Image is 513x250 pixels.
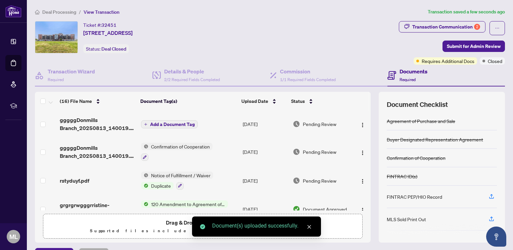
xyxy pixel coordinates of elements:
[101,46,126,52] span: Deal Closed
[303,120,336,128] span: Pending Review
[48,77,64,82] span: Required
[428,8,505,16] article: Transaction saved a few seconds ago
[148,182,174,189] span: Duplicate
[240,195,290,224] td: [DATE]
[200,224,205,229] span: check-circle
[400,77,416,82] span: Required
[35,21,78,53] img: IMG-W12078168_1.jpg
[43,214,362,239] span: Drag & Drop orUpload FormsSupported files include .PDF, .JPG, .JPEG, .PNG under25MB
[101,22,116,28] span: 32451
[141,200,148,208] img: Status Icon
[293,177,300,184] img: Document Status
[360,150,365,155] img: Logo
[293,205,300,213] img: Document Status
[303,148,336,155] span: Pending Review
[241,98,268,105] span: Upload Date
[166,218,240,227] span: Drag & Drop or
[280,77,336,82] span: 1/1 Required Fields Completed
[399,21,485,33] button: Transaction Communication2
[60,144,136,160] span: gggggDonmills Branch_20250813_140019.pdf
[141,120,198,129] button: Add a Document Tag
[303,205,347,213] span: Document Approved
[141,182,148,189] img: Status Icon
[307,225,312,229] span: close
[474,24,480,30] div: 2
[83,44,129,53] div: Status:
[360,179,365,184] img: Logo
[293,120,300,128] img: Document Status
[141,143,213,161] button: Status IconConfirmation of Cooperation
[387,117,455,125] div: Agreement of Purchase and Sale
[60,116,136,132] span: gggggDonmills Branch_20250813_140019.pdf
[9,232,18,241] span: ML
[280,67,336,75] h4: Commission
[141,143,148,150] img: Status Icon
[495,26,500,30] span: ellipsis
[412,21,480,32] div: Transaction Communication
[141,172,213,190] button: Status IconNotice of Fulfillment / WaiverStatus IconDuplicate
[141,200,228,218] button: Status Icon120 Amendment to Agreement of Purchase and Sale
[360,207,365,213] img: Logo
[293,148,300,155] img: Document Status
[357,146,368,157] button: Logo
[138,92,239,111] th: Document Tag(s)
[47,227,358,235] p: Supported files include .PDF, .JPG, .JPEG, .PNG under 25 MB
[83,21,116,29] div: Ticket #:
[164,77,220,82] span: 2/2 Required Fields Completed
[422,57,474,65] span: Requires Additional Docs
[141,120,198,128] button: Add a Document Tag
[60,98,92,105] span: (16) File Name
[291,98,305,105] span: Status
[442,41,505,52] button: Submit for Admin Review
[148,143,213,150] span: Confirmation of Cooperation
[387,136,483,143] div: Buyer Designated Representation Agreement
[306,223,313,231] a: Close
[400,67,427,75] h4: Documents
[357,175,368,186] button: Logo
[288,92,351,111] th: Status
[150,122,195,127] span: Add a Document Tag
[144,123,147,126] span: plus
[303,177,336,184] span: Pending Review
[212,222,313,230] div: Document(s) uploaded successfully.
[488,57,502,65] span: Closed
[42,9,76,15] span: Deal Processing
[35,10,40,14] span: home
[5,5,21,17] img: logo
[164,67,220,75] h4: Details & People
[357,119,368,129] button: Logo
[48,67,95,75] h4: Transaction Wizard
[447,41,501,52] span: Submit for Admin Review
[486,227,506,247] button: Open asap
[239,92,289,111] th: Upload Date
[240,111,290,137] td: [DATE]
[240,166,290,195] td: [DATE]
[148,200,228,208] span: 120 Amendment to Agreement of Purchase and Sale
[387,215,426,223] div: MLS Sold Print Out
[60,177,89,185] span: rstyduyf.pdf
[60,201,136,217] span: grgrgrwgggrristine-[PERSON_NAME]-20250805-092917.pdf
[387,100,448,109] span: Document Checklist
[83,29,133,37] span: [STREET_ADDRESS]
[148,172,213,179] span: Notice of Fulfillment / Waiver
[387,154,446,162] div: Confirmation of Cooperation
[84,9,120,15] span: View Transaction
[141,172,148,179] img: Status Icon
[360,122,365,128] img: Logo
[387,193,442,200] div: FINTRAC PEP/HIO Record
[357,204,368,214] button: Logo
[240,137,290,166] td: [DATE]
[57,92,138,111] th: (16) File Name
[387,173,417,180] div: FINTRAC ID(s)
[79,8,81,16] li: /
